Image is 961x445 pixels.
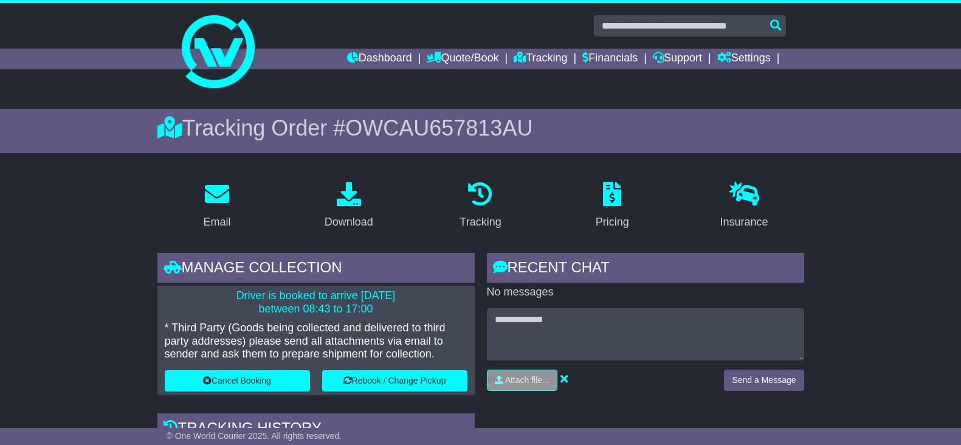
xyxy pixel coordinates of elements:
[487,286,804,299] p: No messages
[588,178,637,235] a: Pricing
[460,214,501,230] div: Tracking
[345,116,532,140] span: OWCAU657813AU
[724,370,804,391] button: Send a Message
[325,214,373,230] div: Download
[712,178,776,235] a: Insurance
[203,214,230,230] div: Email
[720,214,768,230] div: Insurance
[717,49,771,69] a: Settings
[347,49,412,69] a: Dashboard
[452,178,509,235] a: Tracking
[165,370,310,392] button: Cancel Booking
[582,49,638,69] a: Financials
[514,49,567,69] a: Tracking
[165,289,467,316] p: Driver is booked to arrive [DATE] between 08:43 to 17:00
[322,370,467,392] button: Rebook / Change Pickup
[427,49,498,69] a: Quote/Book
[167,431,342,441] span: © One World Courier 2025. All rights reserved.
[317,178,381,235] a: Download
[596,214,629,230] div: Pricing
[157,253,475,286] div: Manage collection
[653,49,702,69] a: Support
[195,178,238,235] a: Email
[487,253,804,286] div: RECENT CHAT
[165,322,467,361] p: * Third Party (Goods being collected and delivered to third party addresses) please send all atta...
[157,115,804,141] div: Tracking Order #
